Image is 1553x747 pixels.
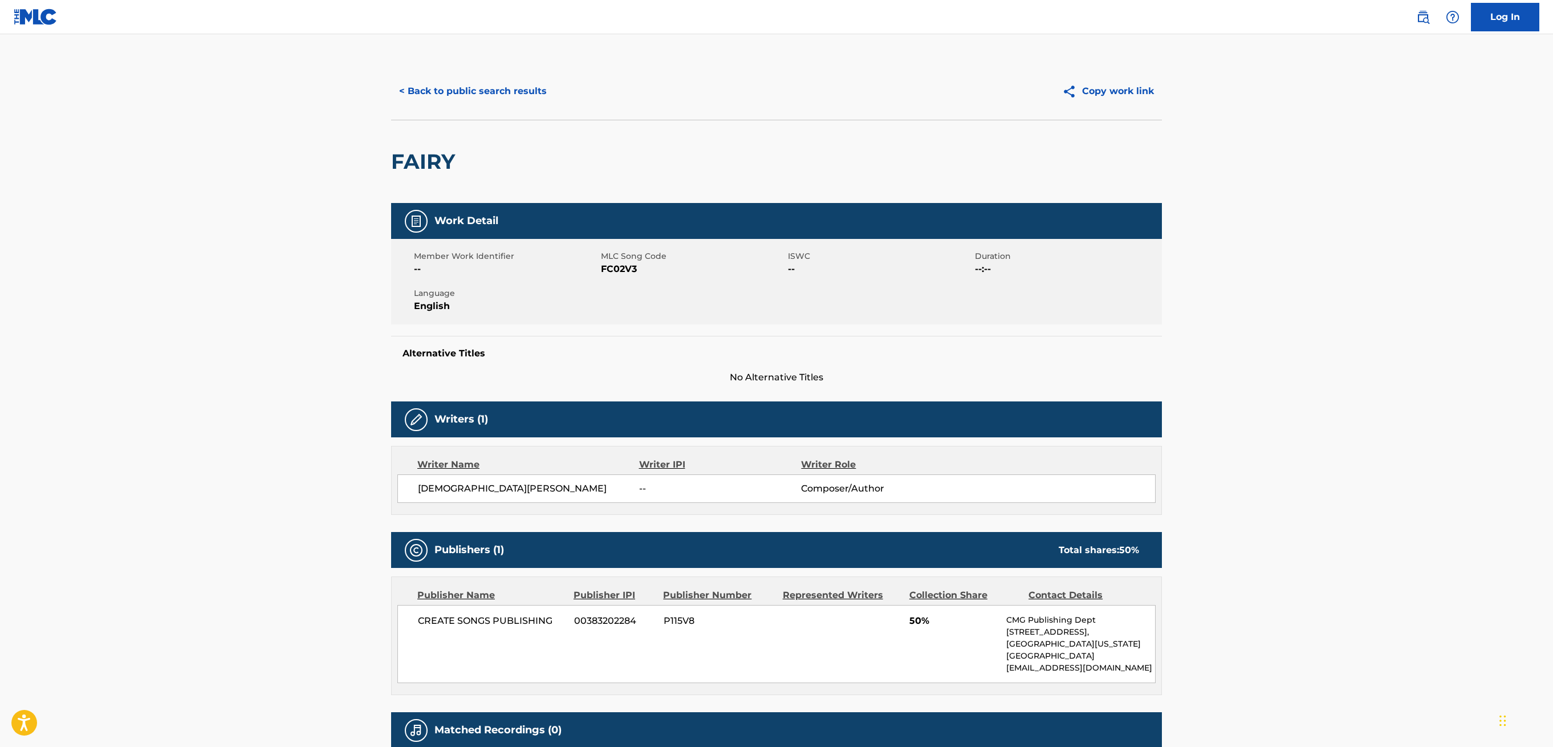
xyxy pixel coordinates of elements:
img: Work Detail [409,214,423,228]
h5: Publishers (1) [434,543,504,557]
span: --:-- [975,262,1159,276]
span: 50% [909,614,998,628]
img: MLC Logo [14,9,58,25]
img: Writers [409,413,423,427]
h5: Work Detail [434,214,498,228]
span: Duration [975,250,1159,262]
span: MLC Song Code [601,250,785,262]
span: 00383202284 [574,614,655,628]
div: Collection Share [909,588,1020,602]
div: Drag [1499,704,1506,738]
button: < Back to public search results [391,77,555,105]
span: Composer/Author [801,482,949,496]
span: FC02V3 [601,262,785,276]
div: Help [1441,6,1464,29]
span: -- [639,482,801,496]
div: Writer Name [417,458,639,472]
span: Member Work Identifier [414,250,598,262]
div: Publisher Number [663,588,774,602]
h5: Matched Recordings (0) [434,724,562,737]
span: 50 % [1119,545,1139,555]
span: -- [414,262,598,276]
div: Publisher Name [417,588,565,602]
span: -- [788,262,972,276]
h2: FAIRY [391,149,461,174]
img: Publishers [409,543,423,557]
span: English [414,299,598,313]
img: search [1416,10,1430,24]
p: [EMAIL_ADDRESS][DOMAIN_NAME] [1006,662,1155,674]
div: Publisher IPI [574,588,654,602]
span: No Alternative Titles [391,371,1162,384]
img: help [1446,10,1460,24]
span: [DEMOGRAPHIC_DATA][PERSON_NAME] [418,482,639,496]
button: Copy work link [1054,77,1162,105]
a: Log In [1471,3,1539,31]
span: Language [414,287,598,299]
p: CMG Publishing Dept [1006,614,1155,626]
span: P115V8 [664,614,774,628]
p: [GEOGRAPHIC_DATA] [1006,650,1155,662]
a: Public Search [1412,6,1434,29]
iframe: Chat Widget [1496,692,1553,747]
div: Represented Writers [783,588,901,602]
span: ISWC [788,250,972,262]
img: Copy work link [1062,84,1082,99]
div: Total shares: [1059,543,1139,557]
p: [STREET_ADDRESS], [1006,626,1155,638]
div: Contact Details [1028,588,1139,602]
div: Writer IPI [639,458,802,472]
div: Writer Role [801,458,949,472]
span: CREATE SONGS PUBLISHING [418,614,566,628]
h5: Alternative Titles [403,348,1150,359]
p: [GEOGRAPHIC_DATA][US_STATE] [1006,638,1155,650]
h5: Writers (1) [434,413,488,426]
img: Matched Recordings [409,724,423,737]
